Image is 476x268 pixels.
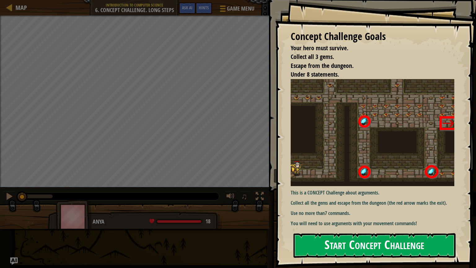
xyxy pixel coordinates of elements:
button: Ask AI [10,257,18,265]
p: Collect all the gems and escape from the dungeon (the red arrow marks the exit). [291,199,459,207]
div: health: 18 / 18 [149,219,210,224]
span: Your hero must survive. [291,44,348,52]
button: Game Menu [215,2,258,17]
span: 18 [205,217,210,225]
p: Use no more than . [291,210,459,217]
button: Run [274,169,467,183]
button: Adjust volume [224,191,237,203]
span: Collect all 3 gems. [291,52,334,61]
li: Escape from the dungeon. [283,61,453,70]
li: Collect all 3 gems. [283,52,453,61]
button: Ctrl + P: Pause [3,191,15,203]
img: thang_avatar_frame.png [56,199,92,234]
p: This is a CONCEPT Challenge about arguments. [291,189,459,196]
div: Concept Challenge Goals [291,29,454,44]
button: Toggle fullscreen [253,191,266,203]
span: Map [15,3,27,12]
a: Map [12,3,27,12]
button: ♫ [240,191,250,203]
li: Under 8 statements. [283,70,453,79]
span: ♫ [241,192,247,201]
li: Your hero must survive. [283,44,453,53]
span: Ask AI [182,5,192,11]
span: Under 8 statements. [291,70,339,78]
button: Start Concept Challenge [293,233,456,258]
span: Hints [199,5,209,11]
span: Escape from the dungeon. [291,61,354,70]
strong: 7 commands [325,210,349,217]
button: Ask AI [179,2,196,14]
p: You will need to use arguments with your movement commands! [291,220,459,227]
img: Asses2 [291,79,459,186]
div: Anya [93,218,215,226]
span: Game Menu [227,5,254,13]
